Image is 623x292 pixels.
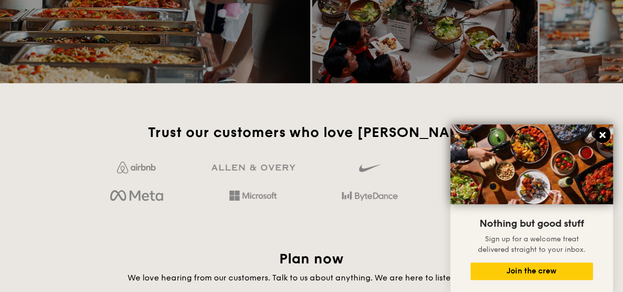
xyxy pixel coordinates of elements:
[128,273,495,282] span: We love hearing from our customers. Talk to us about anything. We are here to listen and help.
[211,165,295,171] img: GRg3jHAAAAABJRU5ErkJggg==
[279,250,344,267] span: Plan now
[478,235,585,254] span: Sign up for a welcome treat delivered straight to your inbox.
[359,160,380,177] img: gdlseuq06himwAAAABJRU5ErkJggg==
[82,123,541,141] h2: Trust our customers who love [PERSON_NAME]
[117,162,156,174] img: Jf4Dw0UUCKFd4aYAAAAASUVORK5CYII=
[470,262,593,280] button: Join the crew
[594,127,610,143] button: Close
[479,218,584,230] span: Nothing but good stuff
[229,191,277,201] img: Hd4TfVa7bNwuIo1gAAAAASUVORK5CYII=
[342,188,398,205] img: bytedance.dc5c0c88.png
[110,188,163,205] img: meta.d311700b.png
[450,124,613,204] img: DSC07876-Edit02-Large.jpeg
